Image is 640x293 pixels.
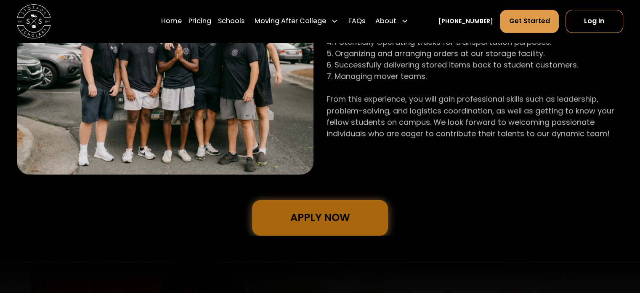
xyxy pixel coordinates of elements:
[218,9,244,33] a: Schools
[189,9,211,33] a: Pricing
[255,16,326,26] div: Moving After College
[252,200,388,236] a: Apply Now
[500,10,558,32] a: Get Started
[161,9,182,33] a: Home
[375,16,396,26] div: About
[251,9,341,33] div: Moving After College
[372,9,412,33] div: About
[17,4,51,38] img: Storage Scholars main logo
[348,9,365,33] a: FAQs
[438,17,493,26] a: [PHONE_NUMBER]
[566,10,623,32] a: Log In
